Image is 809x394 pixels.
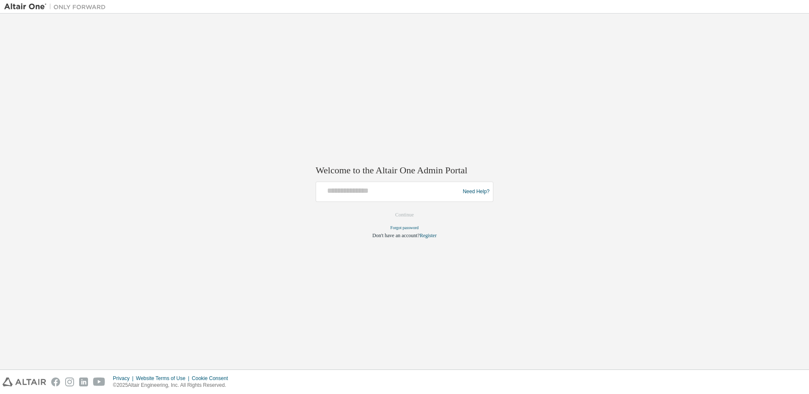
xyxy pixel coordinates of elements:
div: Website Terms of Use [136,375,192,382]
img: facebook.svg [51,378,60,386]
a: Forgot password [391,226,419,230]
img: Altair One [4,3,110,11]
h2: Welcome to the Altair One Admin Portal [316,164,493,176]
img: linkedin.svg [79,378,88,386]
div: Cookie Consent [192,375,233,382]
img: instagram.svg [65,378,74,386]
img: youtube.svg [93,378,105,386]
img: altair_logo.svg [3,378,46,386]
span: Don't have an account? [372,233,420,239]
p: © 2025 Altair Engineering, Inc. All Rights Reserved. [113,382,233,389]
div: Privacy [113,375,136,382]
a: Register [420,233,437,239]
